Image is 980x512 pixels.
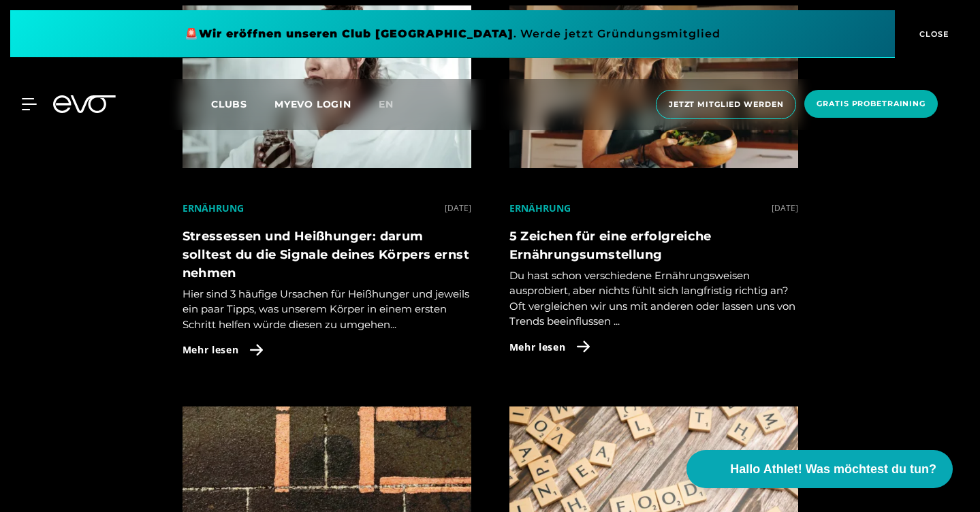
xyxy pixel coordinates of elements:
div: [DATE] [772,201,798,215]
span: Mehr lesen [183,342,239,357]
a: Jetzt Mitglied werden [652,90,800,119]
span: Mehr lesen [509,340,566,354]
span: Hallo Athlet! Was möchtest du tun? [730,460,936,479]
a: Mehr lesen [183,332,471,367]
span: CLOSE [916,28,949,40]
span: Gratis Probetraining [817,98,926,110]
a: Ernährung [509,202,571,214]
div: Hier sind 3 häufige Ursachen für Heißhunger und jeweils ein paar Tipps, was unserem ﻿Körper in ei... [183,227,471,333]
button: CLOSE [895,10,970,58]
span: en [379,98,394,110]
button: Hallo Athlet! Was möchtest du tun? [686,450,953,488]
a: 5 Zeichen für eine erfolgreiche ErnährungsumstellungDu hast schon verschiedene Ernährungsweisen a... [509,227,798,330]
div: Du hast schon verschiedene Ernährungsweisen ausprobiert, aber nichts fühlt sich langfristig richt... [509,227,798,330]
a: MYEVO LOGIN [274,98,351,110]
a: Mehr lesen [509,330,798,364]
a: Ernährung [183,202,244,214]
span: Jetzt Mitglied werden [669,99,783,110]
a: Stressessen und Heißhunger: darum solltest du die Signale deines Körpers ernst nehmenHier sind 3 ... [183,227,471,333]
a: Gratis Probetraining [800,90,942,119]
span: Clubs [211,98,247,110]
a: Clubs [211,97,274,110]
h4: Stressessen und Heißhunger: darum solltest du die Signale deines Körpers ernst nehmen [183,227,471,283]
a: en [379,97,410,112]
h4: 5 Zeichen für eine erfolgreiche Ernährungsumstellung [509,227,798,264]
div: [DATE] [445,201,471,215]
